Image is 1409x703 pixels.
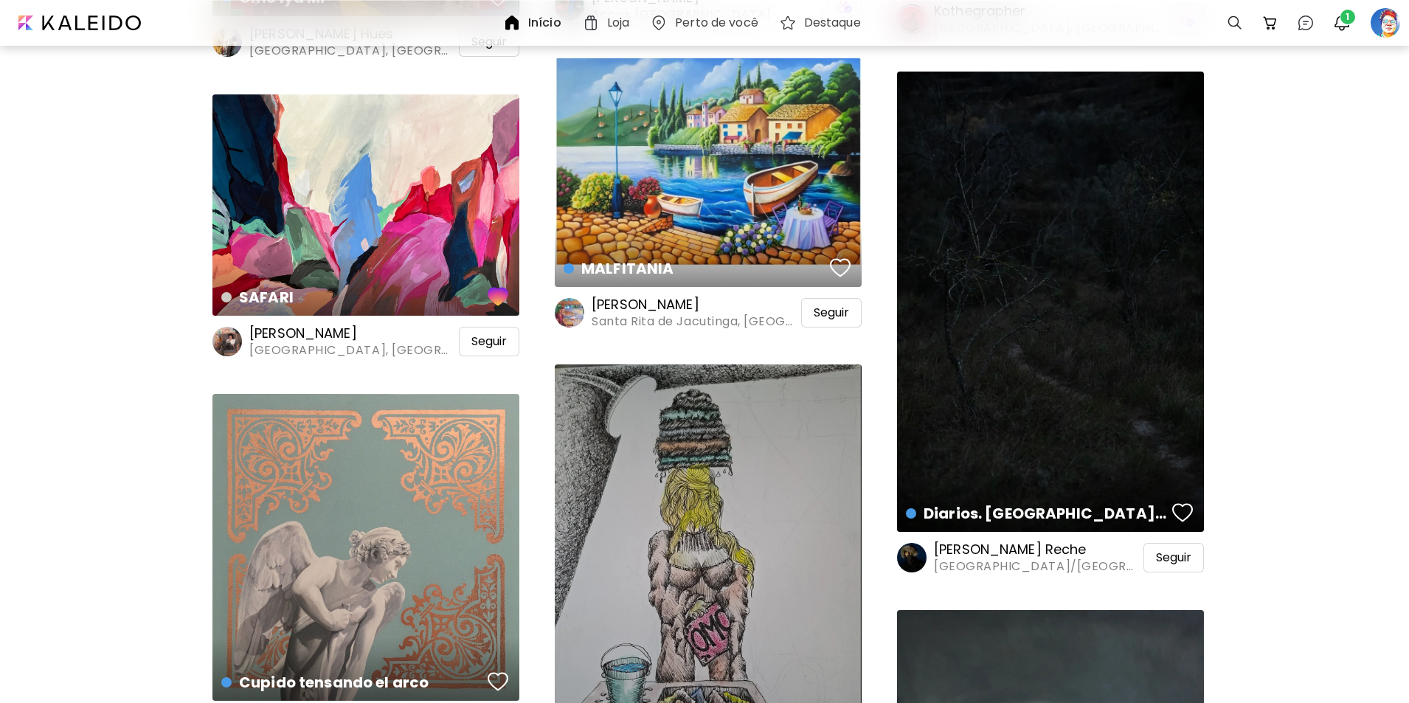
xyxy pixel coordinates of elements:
[675,17,758,29] h6: Perto de você
[1340,10,1355,24] span: 1
[779,14,867,32] a: Destaque
[528,17,561,29] h6: Início
[503,14,567,32] a: Início
[1297,14,1315,32] img: chatIcon
[1261,14,1279,32] img: cart
[1333,14,1351,32] img: bellIcon
[650,14,764,32] a: Perto de você
[582,14,635,32] a: Loja
[1329,10,1354,35] button: bellIcon1
[607,17,629,29] h6: Loja
[804,17,861,29] h6: Destaque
